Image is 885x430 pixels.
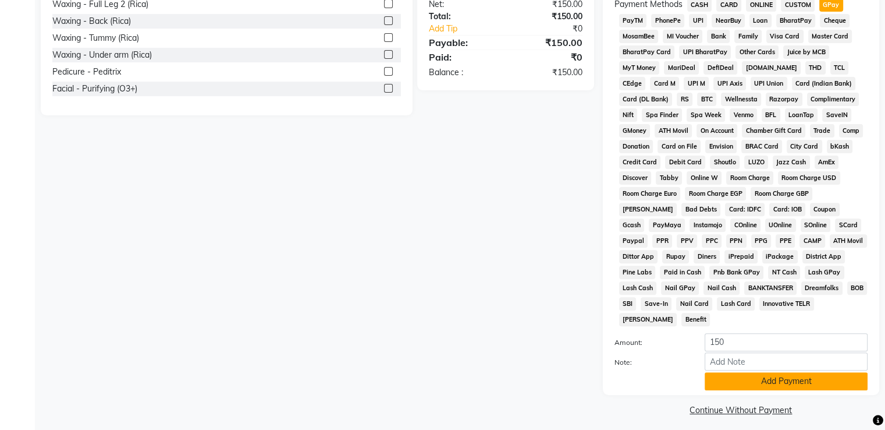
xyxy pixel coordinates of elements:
[707,30,730,43] span: Bank
[765,218,796,232] span: UOnline
[751,187,812,200] span: Room Charge GBP
[759,297,814,311] span: Innovative TELR
[684,77,709,90] span: UPI M
[744,156,768,169] span: LUZO
[713,77,746,90] span: UPI Axis
[52,32,139,44] div: Waxing - Tummy (Rica)
[799,234,825,248] span: CAMP
[660,266,705,279] span: Paid in Cash
[619,281,657,295] span: Lash Cash
[710,156,740,169] span: Shoutlo
[712,14,745,27] span: NearBuy
[734,30,762,43] span: Family
[810,203,840,216] span: Coupon
[619,234,648,248] span: Paypal
[835,218,861,232] span: SCard
[506,10,591,23] div: ₹150.00
[766,93,802,106] span: Razorpay
[705,333,868,351] input: Amount
[661,281,699,295] span: Nail GPay
[703,281,740,295] span: Nail Cash
[807,93,859,106] span: Complimentary
[730,108,757,122] span: Venmo
[783,45,829,59] span: Juice by MCB
[751,234,772,248] span: PPG
[822,108,851,122] span: SaveIN
[606,337,696,348] label: Amount:
[655,124,692,138] span: ATH Movil
[420,10,506,23] div: Total:
[776,14,816,27] span: BharatPay
[717,297,755,311] span: Lash Card
[808,30,852,43] span: Master Card
[650,77,679,90] span: Card M
[801,281,843,295] span: Dreamfolks
[742,124,805,138] span: Chamber Gift Card
[705,353,868,371] input: Add Note
[619,124,651,138] span: GMoney
[703,61,737,75] span: DefiDeal
[664,61,699,75] span: MariDeal
[830,61,849,75] span: TCL
[735,45,779,59] span: Other Cards
[696,124,737,138] span: On Account
[656,171,682,185] span: Tabby
[801,218,831,232] span: SOnline
[657,140,701,153] span: Card on File
[830,234,867,248] span: ATH Movil
[663,30,702,43] span: MI Voucher
[606,357,696,368] label: Note:
[605,404,877,417] a: Continue Without Payment
[679,45,731,59] span: UPI BharatPay
[689,14,707,27] span: UPI
[697,93,716,106] span: BTC
[619,30,659,43] span: MosamBee
[681,203,720,216] span: Bad Debts
[776,234,795,248] span: PPE
[619,140,653,153] span: Donation
[687,108,725,122] span: Spa Week
[687,171,721,185] span: Online W
[705,140,737,153] span: Envision
[762,108,780,122] span: BFL
[730,218,760,232] span: COnline
[725,203,765,216] span: Card: IDFC
[665,156,705,169] span: Debit Card
[694,250,720,263] span: Diners
[751,77,787,90] span: UPI Union
[420,50,506,64] div: Paid:
[506,36,591,50] div: ₹150.00
[420,36,506,50] div: Payable:
[619,61,660,75] span: MyT Money
[619,14,647,27] span: PayTM
[619,250,658,263] span: Dittor App
[506,66,591,79] div: ₹150.00
[805,61,826,75] span: THD
[52,83,137,95] div: Facial - Purifying (O3+)
[619,156,661,169] span: Credit Card
[677,234,697,248] span: PPV
[762,250,798,263] span: iPackage
[52,66,121,78] div: Pedicure - Peditrix
[651,14,684,27] span: PhonePe
[619,45,675,59] span: BharatPay Card
[641,297,671,311] span: Save-In
[847,281,868,295] span: BOB
[805,266,844,279] span: Lash GPay
[785,108,818,122] span: LoanTap
[768,266,800,279] span: NT Cash
[619,203,677,216] span: [PERSON_NAME]
[619,108,638,122] span: Nift
[741,140,782,153] span: BRAC Card
[652,234,672,248] span: PPR
[619,171,652,185] span: Discover
[52,15,131,27] div: Waxing - Back (Rica)
[642,108,682,122] span: Spa Finder
[619,313,677,326] span: [PERSON_NAME]
[619,218,645,232] span: Gcash
[619,297,637,311] span: SBI
[689,218,726,232] span: Instamojo
[520,23,591,35] div: ₹0
[52,49,152,61] div: Waxing - Under arm (Rica)
[726,171,773,185] span: Room Charge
